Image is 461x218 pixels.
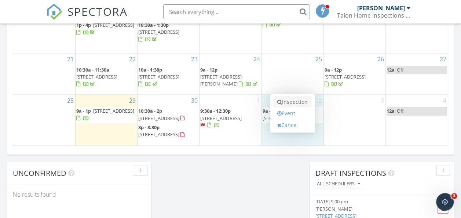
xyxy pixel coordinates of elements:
a: 3p - 3:30p [STREET_ADDRESS] [138,124,186,138]
div: Talon Home Inspections LLC [337,12,410,19]
span: Unconfirmed [13,168,66,178]
td: Go to October 3, 2025 [323,94,385,146]
a: Go to September 27, 2025 [438,53,448,65]
span: 10:30a - 2p [138,108,162,114]
span: SPECTORA [67,4,128,19]
div: All schedulers [317,181,360,186]
a: Go to October 3, 2025 [379,94,385,106]
span: [STREET_ADDRESS] [138,29,179,35]
a: Go to September 22, 2025 [128,53,137,65]
a: 9:30a - 12:30p [STREET_ADDRESS] [200,108,241,128]
td: Go to October 4, 2025 [386,94,448,146]
span: 3p - 3:30p [138,124,160,131]
a: 10a - 1:30p [STREET_ADDRESS] [138,66,198,89]
td: Go to September 23, 2025 [138,53,200,94]
a: Go to September 26, 2025 [376,53,385,65]
a: 9a - 1p [STREET_ADDRESS] [76,108,134,121]
td: Go to September 21, 2025 [13,53,75,94]
a: 10:30a - 11:30a [STREET_ADDRESS] [76,66,117,87]
a: 3p - 3:30p [STREET_ADDRESS] [138,123,198,139]
span: [STREET_ADDRESS][PERSON_NAME] [200,73,241,87]
td: Go to September 27, 2025 [386,53,448,94]
img: The Best Home Inspection Software - Spectora [46,4,62,20]
span: [STREET_ADDRESS] [263,115,304,121]
span: 9:30a - 12:30p [200,108,231,114]
a: 1p - 4p [STREET_ADDRESS] [76,21,136,37]
span: 9a - 12p [263,108,280,114]
a: Go to October 1, 2025 [255,94,261,106]
span: 9a - 1p [76,108,91,114]
a: 10a - 1:30p [STREET_ADDRESS] [138,66,179,87]
input: Search everything... [163,4,310,19]
a: SPECTORA [46,10,128,25]
span: [STREET_ADDRESS] [138,131,179,138]
iframe: Intercom live chat [436,193,454,211]
span: 10a - 1:30p [138,66,162,73]
span: Off [397,66,404,73]
a: 9a - 12p [STREET_ADDRESS][PERSON_NAME] [200,66,258,87]
span: [STREET_ADDRESS] [93,22,134,28]
button: All schedulers [315,179,362,189]
a: 10:30a - 2p [STREET_ADDRESS] [138,107,198,123]
a: 1p - 4p [STREET_ADDRESS] [76,22,134,35]
div: [PERSON_NAME] [357,4,405,12]
div: [PERSON_NAME] [315,205,426,212]
div: No results found [7,184,151,204]
span: [STREET_ADDRESS] [138,73,179,80]
a: 9a - 1p [STREET_ADDRESS] [76,107,136,123]
a: Go to September 24, 2025 [252,53,261,65]
span: 10:30a - 11:30a [76,66,109,73]
a: 9a - 12p [STREET_ADDRESS] [325,66,385,89]
a: 10:30a - 2p [STREET_ADDRESS] [138,108,186,121]
a: Cancel [274,119,311,131]
a: 9a - 12p [STREET_ADDRESS] [263,108,311,121]
td: Go to September 29, 2025 [75,94,137,146]
span: [STREET_ADDRESS] [325,73,366,80]
span: 10:30a - 1:30p [138,22,169,28]
span: 9a - 12p [325,66,342,73]
td: Go to September 28, 2025 [13,94,75,146]
a: Go to September 30, 2025 [190,94,199,106]
span: [STREET_ADDRESS] [76,73,117,80]
a: Event [274,107,311,119]
a: 9a - 12p [GEOGRAPHIC_DATA] [263,7,309,28]
a: 9a - 12p [STREET_ADDRESS][PERSON_NAME] [200,66,260,89]
td: Go to September 25, 2025 [261,53,323,94]
a: 10:30a - 1:30p [STREET_ADDRESS] [138,21,198,44]
a: 9:30a - 12:30p [STREET_ADDRESS] [200,107,260,130]
a: Go to September 29, 2025 [128,94,137,106]
a: Go to September 28, 2025 [66,94,75,106]
a: 10:30a - 11:30a [STREET_ADDRESS] [76,66,136,89]
a: Go to September 23, 2025 [190,53,199,65]
span: 9a - 12p [200,66,217,73]
span: [STREET_ADDRESS] [93,108,134,114]
a: Go to September 25, 2025 [314,53,323,65]
td: Go to September 26, 2025 [323,53,385,94]
td: Go to October 2, 2025 [261,94,323,146]
div: [DATE] 9:00 pm [315,198,426,205]
span: [STREET_ADDRESS] [200,115,241,121]
td: Go to October 1, 2025 [200,94,261,146]
td: Go to September 24, 2025 [200,53,261,94]
span: Draft Inspections [315,168,386,178]
span: 3 [451,193,457,199]
span: 12a [387,108,395,114]
span: 12a [387,66,395,73]
a: 10:30a - 1:30p [STREET_ADDRESS] [138,22,179,42]
span: Off [397,108,404,114]
a: 9a - 12p [STREET_ADDRESS] [325,66,366,87]
a: Go to October 4, 2025 [442,94,448,106]
a: Go to September 21, 2025 [66,53,75,65]
a: 9a - 12p [STREET_ADDRESS] [263,107,323,123]
td: Go to September 22, 2025 [75,53,137,94]
span: [STREET_ADDRESS] [138,115,179,121]
td: Go to September 30, 2025 [138,94,200,146]
a: Inspection [274,96,311,108]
